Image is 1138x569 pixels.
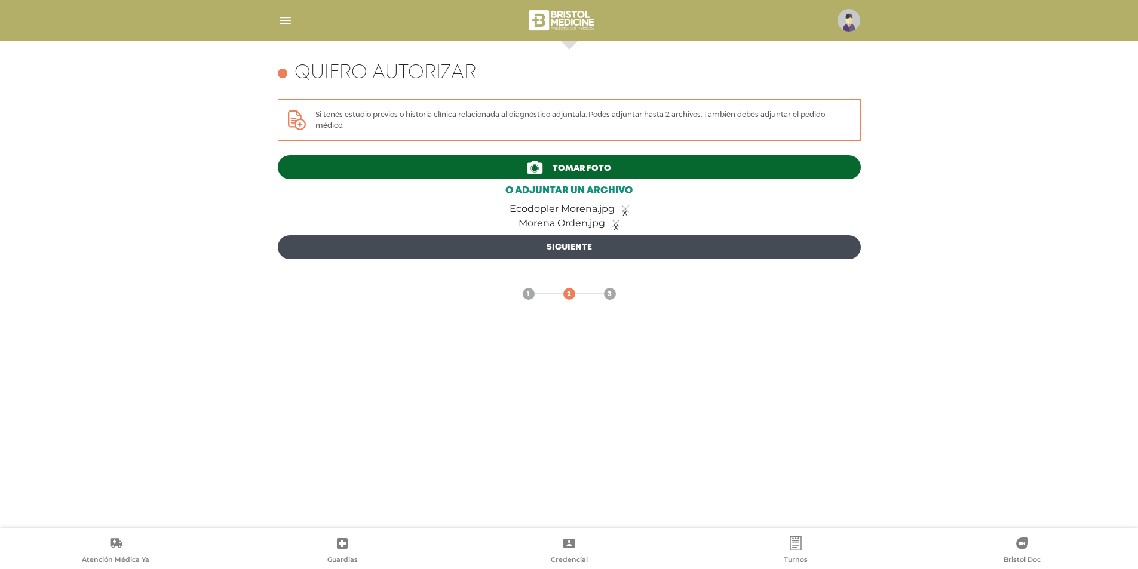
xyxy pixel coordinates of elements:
span: Atención Médica Ya [82,555,149,566]
a: Siguiente [278,235,861,259]
a: Atención Médica Ya [2,536,229,567]
span: Tomar foto [553,164,611,173]
img: bristol-medicine-blanco.png [527,6,598,35]
span: 3 [608,289,612,300]
img: profile-placeholder.svg [838,9,860,32]
span: 2 [567,289,571,300]
a: Bristol Doc [909,536,1136,567]
span: Bristol Doc [1004,555,1041,566]
a: Credencial [456,536,682,567]
img: Cober_menu-lines-white.svg [278,13,293,28]
a: x [622,205,629,213]
span: Morena Orden.jpg [519,220,605,227]
span: 1 [527,289,530,300]
a: Tomar foto [278,155,861,179]
a: 2 [563,288,575,300]
a: Guardias [229,536,455,567]
a: Turnos [682,536,909,567]
span: Turnos [784,555,808,566]
a: 3 [604,288,616,300]
span: Guardias [327,555,358,566]
p: Si tenés estudio previos o historia clínica relacionada al diagnóstico adjuntala. Podes adjuntar ... [315,109,851,131]
span: Ecodopler Morena.jpg [510,205,615,213]
span: Credencial [551,555,588,566]
h4: Quiero autorizar [295,62,476,85]
a: o adjuntar un archivo [278,184,861,198]
a: x [612,220,619,227]
a: 1 [523,288,535,300]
